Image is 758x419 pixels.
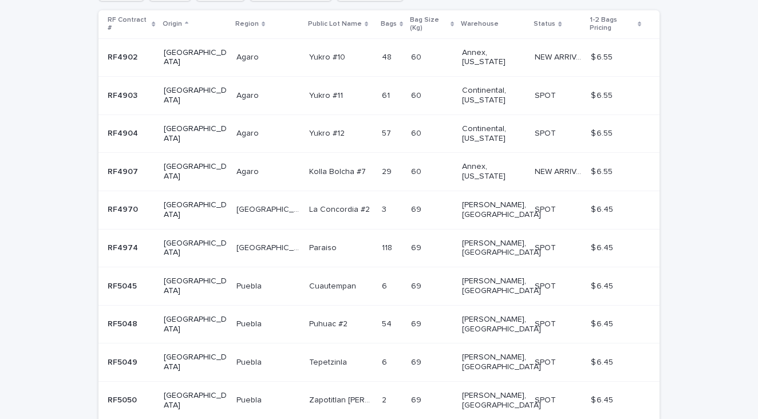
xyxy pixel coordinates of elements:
[591,203,615,215] p: $ 6.45
[591,127,615,139] p: $ 6.55
[535,89,558,101] p: SPOT
[108,14,149,35] p: RF Contract #
[98,305,660,343] tr: RF5048RF5048 [GEOGRAPHIC_DATA]PueblaPuebla Puhuac #2Puhuac #2 5454 6969 [PERSON_NAME], [GEOGRAPHI...
[535,355,558,367] p: SPOT
[591,50,615,62] p: $ 6.55
[98,38,660,77] tr: RF4902RF4902 [GEOGRAPHIC_DATA]AgaroAgaro Yukro #10Yukro #10 4848 6060 Annex, [US_STATE] NEW ARRIV...
[98,343,660,382] tr: RF5049RF5049 [GEOGRAPHIC_DATA]PueblaPuebla TepetzinlaTepetzinla 66 6969 [PERSON_NAME], [GEOGRAPHI...
[108,203,140,215] p: RF4970
[382,89,392,101] p: 61
[108,393,139,405] p: RF5050
[108,165,140,177] p: RF4907
[236,355,264,367] p: Puebla
[535,165,583,177] p: NEW ARRIVAL
[382,317,394,329] p: 54
[164,353,227,372] p: [GEOGRAPHIC_DATA]
[535,127,558,139] p: SPOT
[235,18,259,30] p: Region
[108,355,140,367] p: RF5049
[382,393,389,405] p: 2
[108,241,140,253] p: RF4974
[236,279,264,291] p: Puebla
[98,267,660,306] tr: RF5045RF5045 [GEOGRAPHIC_DATA]PueblaPuebla CuautempanCuautempan 66 6969 [PERSON_NAME], [GEOGRAPHI...
[411,89,424,101] p: 60
[108,127,140,139] p: RF4904
[309,241,339,253] p: Paraiso
[98,77,660,115] tr: RF4903RF4903 [GEOGRAPHIC_DATA]AgaroAgaro Yukro #11Yukro #11 6161 6060 Continental, [US_STATE] SPO...
[382,50,394,62] p: 48
[98,153,660,191] tr: RF4907RF4907 [GEOGRAPHIC_DATA]AgaroAgaro Kolla Bolcha #7Kolla Bolcha #7 2929 6060 Annex, [US_STAT...
[236,393,264,405] p: Puebla
[411,203,424,215] p: 69
[108,279,139,291] p: RF5045
[236,203,302,215] p: [GEOGRAPHIC_DATA]
[411,241,424,253] p: 69
[382,203,389,215] p: 3
[309,355,349,367] p: Tepetzinla
[108,89,140,101] p: RF4903
[382,355,389,367] p: 6
[381,18,397,30] p: Bags
[591,393,615,405] p: $ 6.45
[411,355,424,367] p: 69
[236,127,261,139] p: Agaro
[98,229,660,267] tr: RF4974RF4974 [GEOGRAPHIC_DATA][GEOGRAPHIC_DATA][GEOGRAPHIC_DATA] ParaisoParaiso 118118 6969 [PERS...
[411,393,424,405] p: 69
[535,279,558,291] p: SPOT
[236,317,264,329] p: Puebla
[461,18,499,30] p: Warehouse
[308,18,362,30] p: Public Lot Name
[309,393,375,405] p: Zapotitlan de Mendez
[382,241,394,253] p: 118
[591,89,615,101] p: $ 6.55
[164,276,227,296] p: [GEOGRAPHIC_DATA]
[236,165,261,177] p: Agaro
[164,48,227,68] p: [GEOGRAPHIC_DATA]
[309,165,368,177] p: Kolla Bolcha #7
[535,241,558,253] p: SPOT
[535,317,558,329] p: SPOT
[535,393,558,405] p: SPOT
[236,50,261,62] p: Agaro
[164,315,227,334] p: [GEOGRAPHIC_DATA]
[108,317,140,329] p: RF5048
[236,241,302,253] p: [GEOGRAPHIC_DATA]
[164,86,227,105] p: [GEOGRAPHIC_DATA]
[591,355,615,367] p: $ 6.45
[535,50,583,62] p: NEW ARRIVAL
[98,114,660,153] tr: RF4904RF4904 [GEOGRAPHIC_DATA]AgaroAgaro Yukro #12Yukro #12 5757 6060 Continental, [US_STATE] SPO...
[411,165,424,177] p: 60
[410,14,448,35] p: Bag Size (Kg)
[411,317,424,329] p: 69
[163,18,182,30] p: Origin
[164,391,227,410] p: [GEOGRAPHIC_DATA]
[98,191,660,229] tr: RF4970RF4970 [GEOGRAPHIC_DATA][GEOGRAPHIC_DATA][GEOGRAPHIC_DATA] La Concordia #2La Concordia #2 3...
[309,127,347,139] p: Yukro #12
[591,317,615,329] p: $ 6.45
[236,89,261,101] p: Agaro
[411,127,424,139] p: 60
[382,127,393,139] p: 57
[309,203,372,215] p: La Concordia #2
[309,50,348,62] p: Yukro #10
[164,239,227,258] p: [GEOGRAPHIC_DATA]
[411,50,424,62] p: 60
[411,279,424,291] p: 69
[164,162,227,181] p: [GEOGRAPHIC_DATA]
[591,241,615,253] p: $ 6.45
[382,279,389,291] p: 6
[164,124,227,144] p: [GEOGRAPHIC_DATA]
[591,279,615,291] p: $ 6.45
[534,18,555,30] p: Status
[309,279,358,291] p: Cuautempan
[309,89,345,101] p: Yukro #11
[590,14,635,35] p: 1-2 Bags Pricing
[382,165,394,177] p: 29
[309,317,350,329] p: Puhuac #2
[108,50,140,62] p: RF4902
[591,165,615,177] p: $ 6.55
[164,200,227,220] p: [GEOGRAPHIC_DATA]
[535,203,558,215] p: SPOT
